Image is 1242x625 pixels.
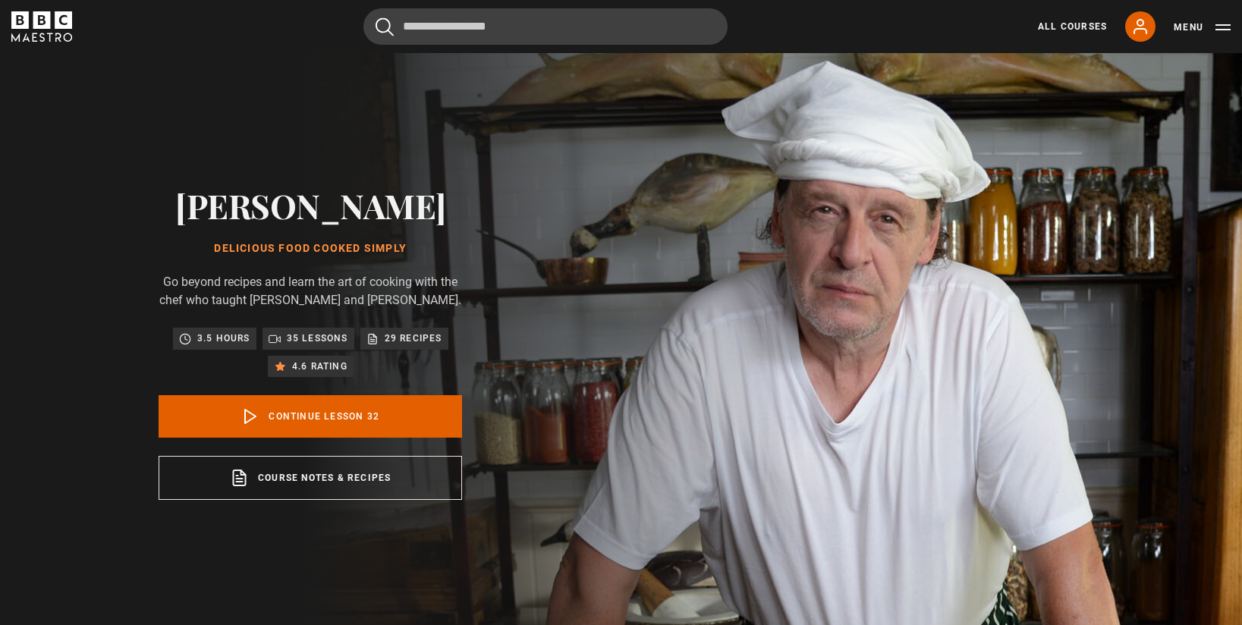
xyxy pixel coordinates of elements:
[159,395,462,438] a: Continue lesson 32
[292,359,347,374] p: 4.6 rating
[197,331,250,346] p: 3.5 hours
[159,243,462,255] h1: Delicious Food Cooked Simply
[159,273,462,309] p: Go beyond recipes and learn the art of cooking with the chef who taught [PERSON_NAME] and [PERSON...
[376,17,394,36] button: Submit the search query
[1038,20,1107,33] a: All Courses
[11,11,72,42] svg: BBC Maestro
[363,8,728,45] input: Search
[1174,20,1231,35] button: Toggle navigation
[159,456,462,500] a: Course notes & recipes
[385,331,442,346] p: 29 recipes
[159,186,462,225] h2: [PERSON_NAME]
[287,331,348,346] p: 35 lessons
